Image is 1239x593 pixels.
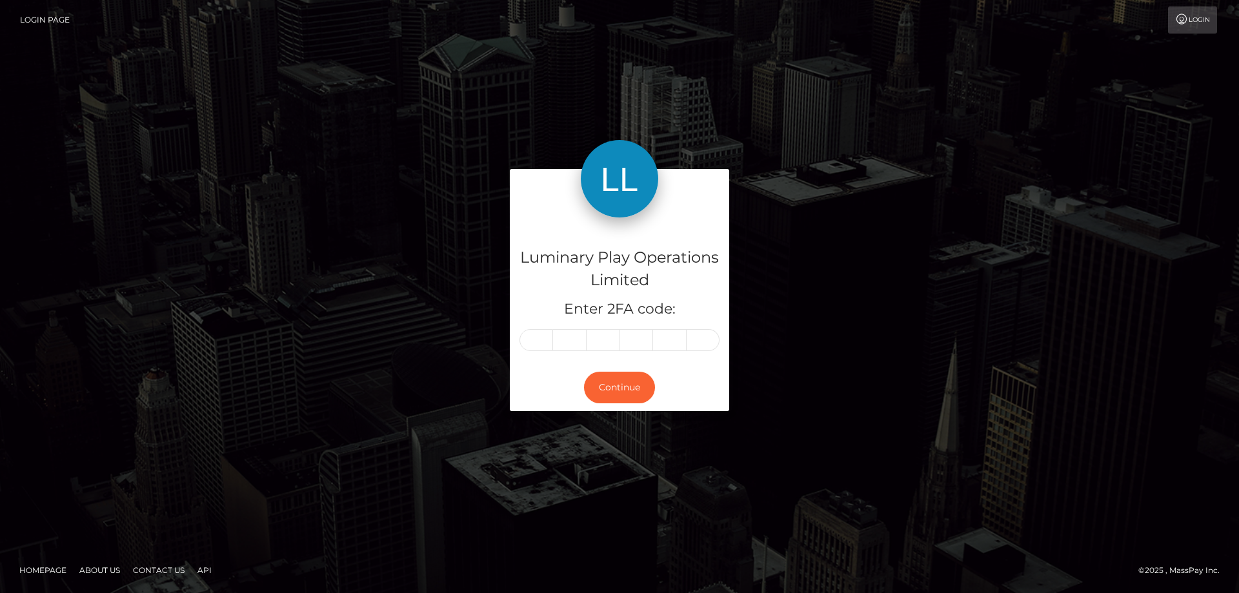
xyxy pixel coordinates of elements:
[519,299,720,319] h5: Enter 2FA code:
[1138,563,1229,578] div: © 2025 , MassPay Inc.
[519,246,720,292] h4: Luminary Play Operations Limited
[74,560,125,580] a: About Us
[128,560,190,580] a: Contact Us
[1168,6,1217,34] a: Login
[584,372,655,403] button: Continue
[14,560,72,580] a: Homepage
[20,6,70,34] a: Login Page
[581,140,658,217] img: Luminary Play Operations Limited
[192,560,217,580] a: API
